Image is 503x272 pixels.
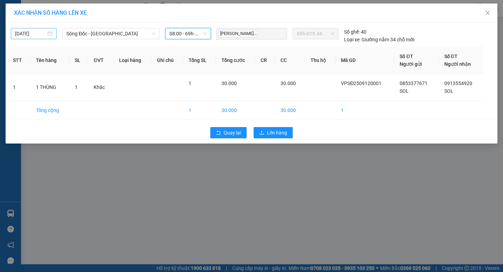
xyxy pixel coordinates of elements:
td: 1 [7,74,30,101]
th: Mã GD [335,47,394,74]
th: CR [255,47,275,74]
span: upload [259,130,264,136]
span: Số ĐT [444,54,458,59]
button: Close [478,4,497,23]
th: Tổng cước [216,47,255,74]
th: Tổng SL [183,47,216,74]
td: Khác [88,74,114,101]
th: Thu hộ [305,47,335,74]
th: SL [69,47,88,74]
th: Loại hàng [114,47,151,74]
span: 1 [189,81,191,86]
span: 0853377671 [400,81,428,86]
input: 11/09/2025 [15,30,46,37]
span: 0913554920 [444,81,472,86]
span: close [485,10,490,16]
td: 1 [335,101,394,120]
div: 40 [344,28,366,36]
td: 30.000 [275,101,305,120]
span: Số ĐT [400,54,413,59]
td: 1 [183,101,216,120]
span: 30.000 [221,81,237,86]
span: SOL [400,88,409,94]
span: Số ghế: [344,28,360,36]
span: 08:00 - 69h-019.44 [169,28,207,39]
th: CC [275,47,305,74]
li: 02839.63.63.63 [3,24,133,33]
span: SOL [444,88,453,94]
span: VPSĐ2509120001 [341,81,381,86]
td: 30.000 [216,101,255,120]
span: XÁC NHẬN SỐ HÀNG LÊN XE [14,9,87,16]
td: 1 THÙNG [30,74,69,101]
span: 1 [75,84,78,90]
span: phone [40,26,46,31]
b: [PERSON_NAME] [40,5,99,13]
span: environment [40,17,46,22]
span: Loại xe: [344,36,360,43]
b: GỬI : VP Sông Đốc [3,44,84,55]
span: Người nhận [444,61,471,67]
button: uploadLên hàng [254,127,293,138]
span: Lên hàng [267,129,287,137]
div: Giường nằm 34 chỗ mới [344,36,414,43]
th: ĐVT [88,47,114,74]
span: Sông Đốc - Sài Gòn [66,28,155,39]
span: down [152,32,156,36]
th: Tên hàng [30,47,69,74]
td: Tổng cộng [30,101,69,120]
span: 30.000 [280,81,296,86]
span: Người gửi [400,61,422,67]
span: 69h-019.44 [297,28,334,39]
button: rollbackQuay lại [210,127,247,138]
span: [PERSON_NAME]... [218,30,258,38]
span: rollback [216,130,221,136]
th: Ghi chú [151,47,183,74]
li: 85 [PERSON_NAME] [3,15,133,24]
span: Quay lại [224,129,241,137]
th: STT [7,47,30,74]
